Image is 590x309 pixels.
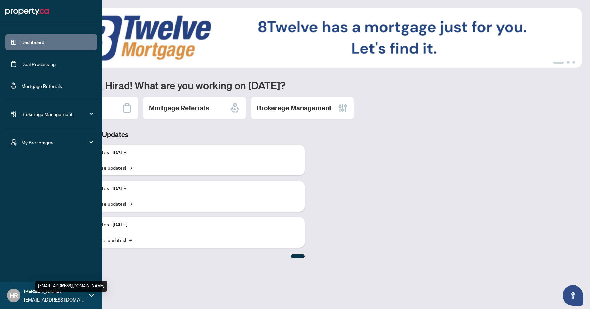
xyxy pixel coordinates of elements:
[36,8,582,68] img: Slide 0
[572,61,575,64] button: 3
[5,6,49,17] img: logo
[36,130,305,139] h3: Brokerage & Industry Updates
[21,110,92,118] span: Brokerage Management
[553,61,564,64] button: 1
[257,103,332,113] h2: Brokerage Management
[10,139,17,146] span: user-switch
[72,185,299,192] p: Platform Updates - [DATE]
[72,221,299,229] p: Platform Updates - [DATE]
[10,291,18,300] span: HR
[21,39,44,45] a: Dashboard
[21,61,56,67] a: Deal Processing
[35,281,107,292] div: [EMAIL_ADDRESS][DOMAIN_NAME]
[563,285,583,306] button: Open asap
[129,200,132,207] span: →
[149,103,209,113] h2: Mortgage Referrals
[36,79,582,92] h1: Welcome back Hirad! What are you working on [DATE]?
[129,236,132,244] span: →
[24,288,85,295] span: [PERSON_NAME]
[72,149,299,156] p: Platform Updates - [DATE]
[21,83,62,89] a: Mortgage Referrals
[129,164,132,171] span: →
[21,139,92,146] span: My Brokerages
[24,296,85,303] span: [EMAIL_ADDRESS][DOMAIN_NAME]
[567,61,570,64] button: 2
